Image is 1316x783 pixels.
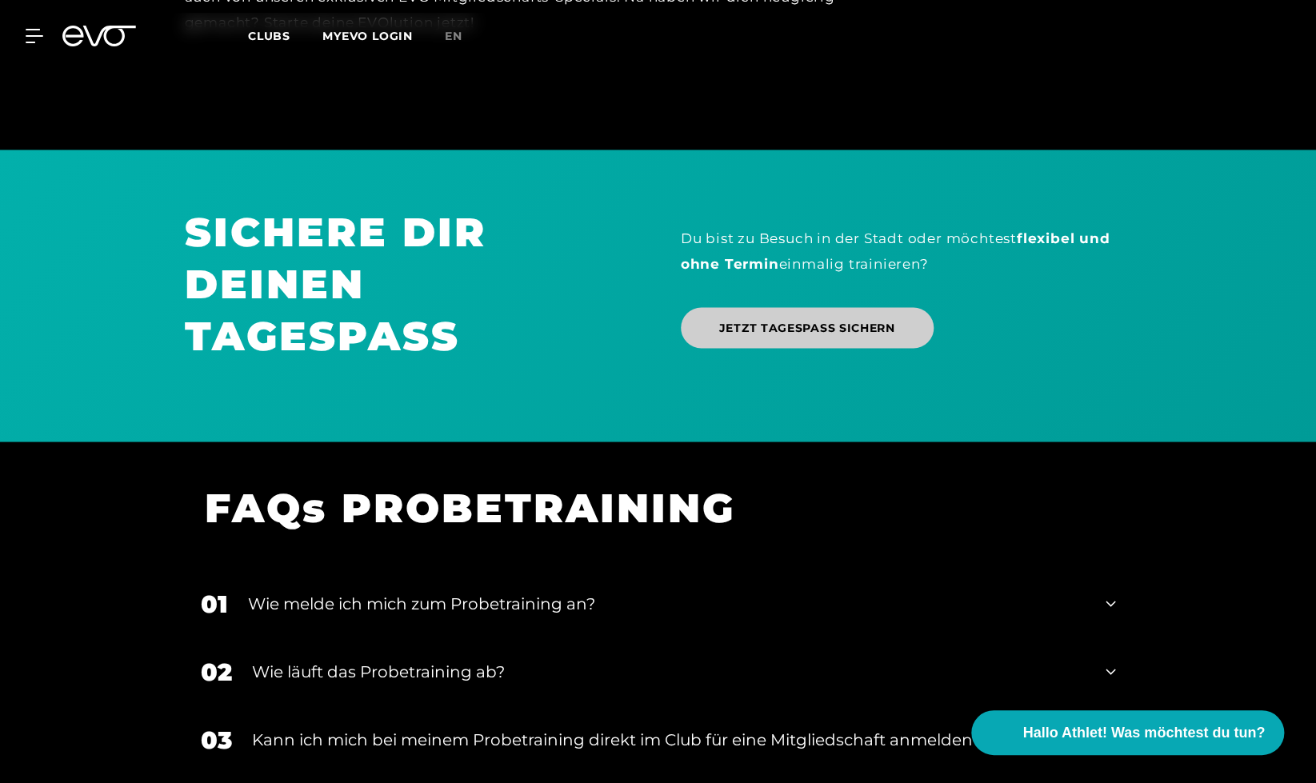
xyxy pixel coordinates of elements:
[248,29,290,43] span: Clubs
[681,307,934,348] a: JETZT TAGESPASS SICHERN
[185,206,636,362] h1: SICHERE DIR DEINEN TAGESPASS
[205,481,1092,533] h1: FAQs PROBETRAINING
[252,727,1086,751] div: Kann ich mich bei meinem Probetraining direkt im Club für eine Mitgliedschaft anmelden?
[445,27,482,46] a: en
[201,653,232,689] div: 02
[681,225,1132,277] div: Du bist zu Besuch in der Stadt oder möchtest einmalig trainieren?
[719,319,895,336] span: JETZT TAGESPASS SICHERN
[445,29,462,43] span: en
[201,721,232,757] div: 03
[248,591,1086,615] div: Wie melde ich mich zum Probetraining an?
[1022,722,1265,744] span: Hallo Athlet! Was möchtest du tun?
[248,28,322,43] a: Clubs
[971,710,1284,755] button: Hallo Athlet! Was möchtest du tun?
[201,585,228,621] div: 01
[322,29,413,43] a: MYEVO LOGIN
[252,659,1086,683] div: Wie läuft das Probetraining ab?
